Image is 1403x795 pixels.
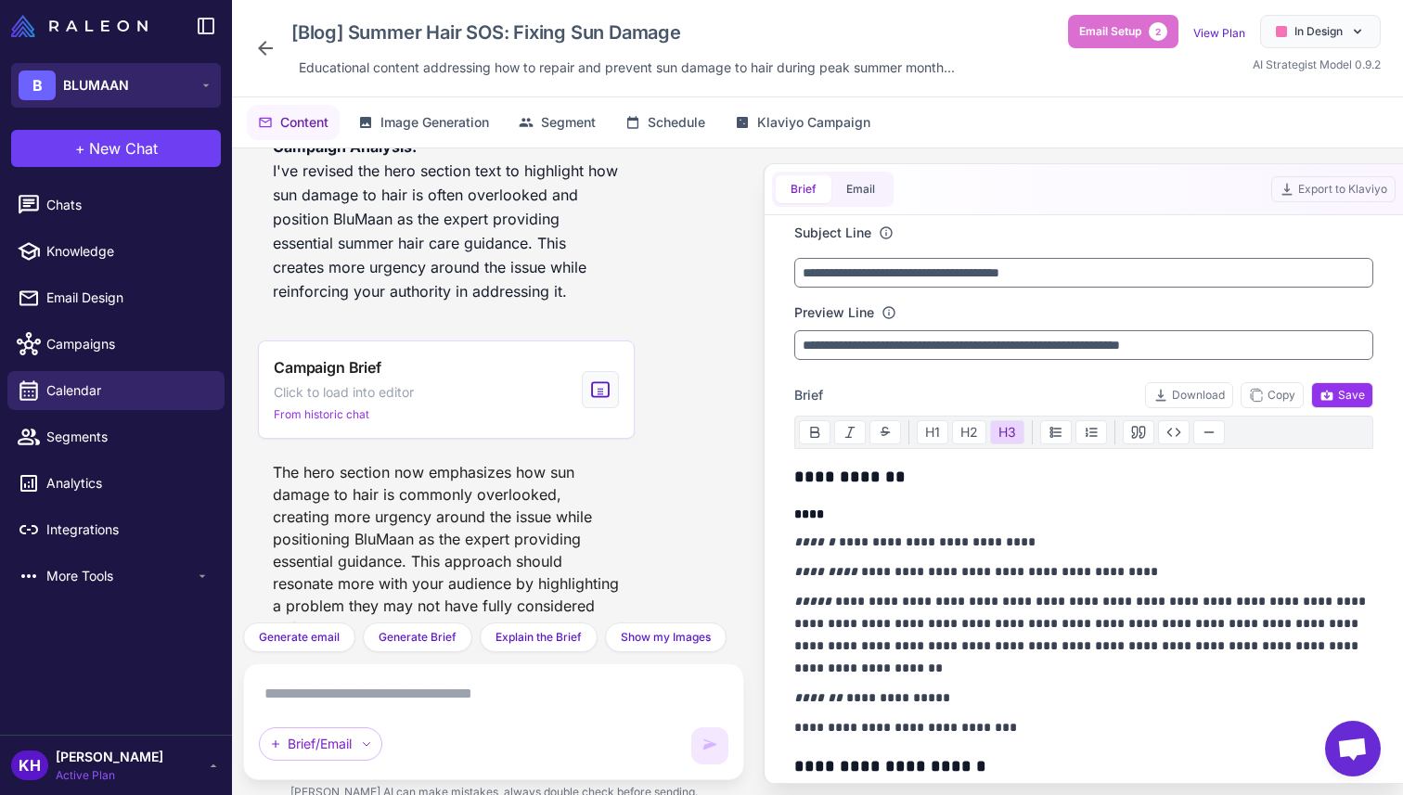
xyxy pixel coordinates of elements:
[284,15,962,50] div: Click to edit campaign name
[917,420,948,444] button: H1
[11,750,48,780] div: KH
[46,519,210,540] span: Integrations
[11,15,148,37] img: Raleon Logo
[243,622,355,652] button: Generate email
[794,223,871,243] label: Subject Line
[794,385,823,405] span: Brief
[724,105,882,140] button: Klaviyo Campaign
[259,727,382,761] div: Brief/Email
[56,767,163,784] span: Active Plan
[274,406,369,423] span: From historic chat
[274,382,414,403] span: Click to load into editor
[541,112,596,133] span: Segment
[7,464,225,503] a: Analytics
[1325,721,1381,776] div: Open chat
[1149,22,1167,41] span: 2
[46,473,210,494] span: Analytics
[259,629,340,646] span: Generate email
[247,105,340,140] button: Content
[1068,15,1178,48] button: Email Setup2
[46,380,210,401] span: Calendar
[496,629,582,646] span: Explain the Brief
[46,427,210,447] span: Segments
[7,510,225,549] a: Integrations
[379,629,457,646] span: Generate Brief
[1249,387,1295,404] span: Copy
[648,112,705,133] span: Schedule
[11,15,155,37] a: Raleon Logo
[7,371,225,410] a: Calendar
[1079,23,1141,40] span: Email Setup
[1311,382,1373,408] button: Save
[7,232,225,271] a: Knowledge
[7,325,225,364] a: Campaigns
[11,130,221,167] button: +New Chat
[1241,382,1304,408] button: Copy
[605,622,727,652] button: Show my Images
[363,622,472,652] button: Generate Brief
[831,175,890,203] button: Email
[1193,26,1245,40] a: View Plan
[299,58,955,78] span: Educational content addressing how to repair and prevent sun damage to hair during peak summer mo...
[1319,387,1365,404] span: Save
[75,137,85,160] span: +
[258,454,635,691] div: The hero section now emphasizes how sun damage to hair is commonly overlooked, creating more urge...
[776,175,831,203] button: Brief
[274,356,381,378] span: Campaign Brief
[347,105,500,140] button: Image Generation
[56,747,163,767] span: [PERSON_NAME]
[46,195,210,215] span: Chats
[380,112,489,133] span: Image Generation
[280,112,328,133] span: Content
[1271,176,1396,202] button: Export to Klaviyo
[89,137,158,160] span: New Chat
[19,71,56,100] div: B
[990,420,1024,444] button: H3
[46,566,195,586] span: More Tools
[63,75,129,96] span: BLUMAAN
[508,105,607,140] button: Segment
[7,417,225,456] a: Segments
[46,288,210,308] span: Email Design
[1253,58,1381,71] span: AI Strategist Model 0.9.2
[757,112,870,133] span: Klaviyo Campaign
[952,420,986,444] button: H2
[794,302,874,323] label: Preview Line
[1145,382,1233,408] button: Download
[7,278,225,317] a: Email Design
[621,629,711,646] span: Show my Images
[46,241,210,262] span: Knowledge
[1294,23,1343,40] span: In Design
[614,105,716,140] button: Schedule
[46,334,210,354] span: Campaigns
[291,54,962,82] div: Click to edit description
[11,63,221,108] button: BBLUMAAN
[273,135,620,303] p: I've revised the hero section text to highlight how sun damage to hair is often overlooked and po...
[480,622,598,652] button: Explain the Brief
[7,186,225,224] a: Chats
